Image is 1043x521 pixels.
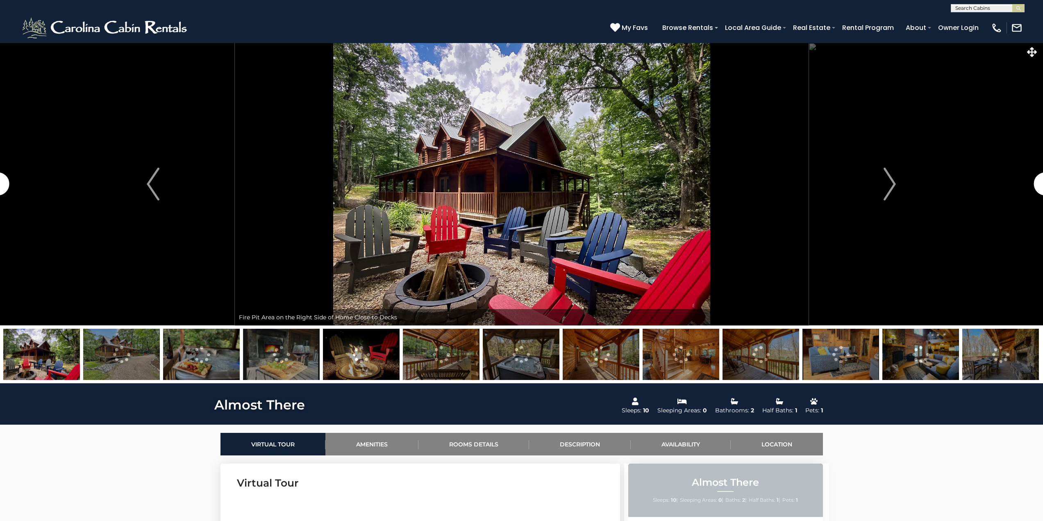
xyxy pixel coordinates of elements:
a: Browse Rentals [658,20,717,35]
button: Next [808,43,971,325]
img: 165300444 [243,329,320,380]
a: Rental Program [838,20,898,35]
a: Amenities [325,433,418,455]
a: Virtual Tour [220,433,325,455]
img: White-1-2.png [20,16,191,40]
img: 163408051 [483,329,559,380]
a: Owner Login [934,20,983,35]
a: Description [529,433,631,455]
img: 165300448 [802,329,879,380]
img: 165300446 [163,329,240,380]
a: About [902,20,930,35]
a: Local Area Guide [721,20,785,35]
img: 163280265 [83,329,160,380]
img: 163280273 [643,329,719,380]
button: Previous [72,43,235,325]
a: Real Estate [789,20,834,35]
div: Fire Pit Area on the Right Side of Home Close to Decks [235,309,809,325]
img: 163280239 [882,329,959,380]
h3: Virtual Tour [237,476,604,490]
img: 163280244 [3,329,80,380]
a: Availability [631,433,731,455]
a: My Favs [610,23,650,33]
a: Location [731,433,823,455]
span: My Favs [622,23,648,33]
img: 163280261 [403,329,479,380]
img: arrow [884,168,896,200]
img: 163280247 [962,329,1039,380]
img: 165300454 [323,329,400,380]
a: Rooms Details [418,433,529,455]
img: 163280266 [563,329,639,380]
img: phone-regular-white.png [991,22,1002,34]
img: arrow [147,168,159,200]
img: mail-regular-white.png [1011,22,1023,34]
img: 163280267 [723,329,799,380]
